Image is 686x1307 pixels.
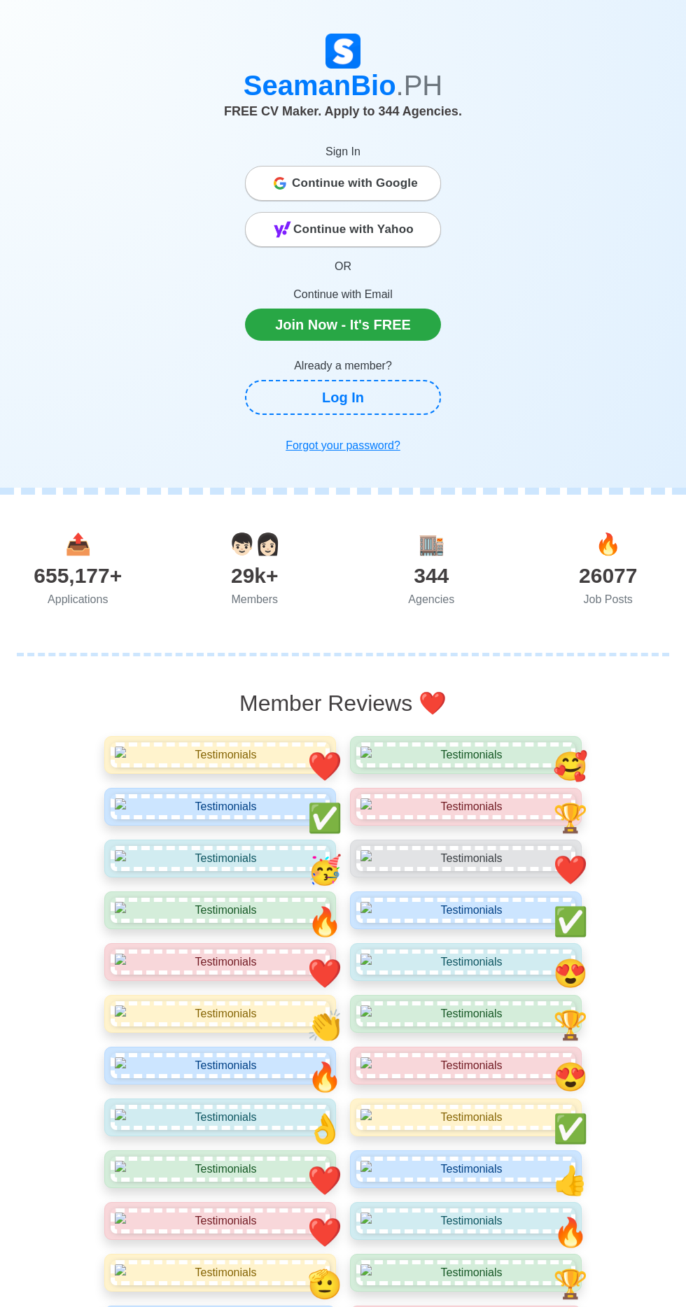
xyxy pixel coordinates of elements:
span: smiley [553,1010,588,1040]
span: smiley [307,1010,342,1040]
span: users [229,532,281,556]
img: Testimonials [111,898,330,923]
span: emoji [419,691,447,716]
u: Forgot your password? [286,439,400,451]
p: Sign In [245,143,441,160]
img: Testimonials [356,742,575,768]
a: Join Now - It's FREE [245,309,441,341]
span: smiley [553,854,588,885]
img: Testimonials [111,1001,330,1026]
img: Testimonials [356,846,575,871]
a: Log In [245,380,441,415]
span: smiley [553,1165,588,1196]
a: Forgot your password? [245,432,441,460]
span: smiley [307,751,342,782]
img: Testimonials [356,1001,575,1026]
span: agencies [419,532,444,556]
span: smiley [553,1269,588,1299]
span: FREE CV Maker. Apply to 344 Agencies. [224,104,462,118]
p: Continue with Email [245,286,441,303]
p: Already a member? [245,358,441,374]
div: 344 [343,560,520,591]
span: smiley [553,751,588,782]
p: OR [245,258,441,275]
div: Members [167,591,344,608]
img: Testimonials [111,846,330,871]
span: smiley [307,906,342,937]
img: Testimonials [356,1208,575,1234]
span: smiley [307,1061,342,1092]
span: jobs [595,532,621,556]
button: Continue with Google [245,166,441,201]
img: Testimonials [356,794,575,819]
img: Testimonials [356,1053,575,1078]
span: smiley [553,803,588,833]
span: smiley [307,1165,342,1196]
div: Agencies [343,591,520,608]
span: smiley [553,958,588,989]
span: smiley [307,1217,342,1248]
img: Testimonials [111,1053,330,1078]
span: .PH [396,70,443,101]
img: Testimonials [111,742,330,768]
img: Testimonials [111,1208,330,1234]
div: 29k+ [167,560,344,591]
span: smiley [307,854,342,885]
span: applications [65,532,91,556]
span: smiley [553,1113,588,1144]
img: Testimonials [356,898,575,923]
button: Continue with Yahoo [245,212,441,247]
img: Testimonials [356,1260,575,1285]
span: smiley [553,906,588,937]
img: Testimonials [356,949,575,975]
span: smiley [307,1269,342,1299]
img: Testimonials [111,1105,330,1130]
img: Testimonials [356,1157,575,1182]
h1: SeamanBio [101,69,584,102]
span: smiley [307,803,342,833]
img: Logo [325,34,360,69]
img: Testimonials [111,1260,330,1285]
span: Continue with Yahoo [293,216,414,243]
img: Testimonials [111,949,330,975]
span: Continue with Google [292,169,418,197]
img: Testimonials [111,1157,330,1182]
span: smiley [307,958,342,989]
img: Testimonials [111,794,330,819]
span: smiley [553,1217,588,1248]
span: smiley [553,1061,588,1092]
span: smiley [307,1113,342,1144]
img: Testimonials [356,1105,575,1130]
h2: Member Reviews [101,690,584,716]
